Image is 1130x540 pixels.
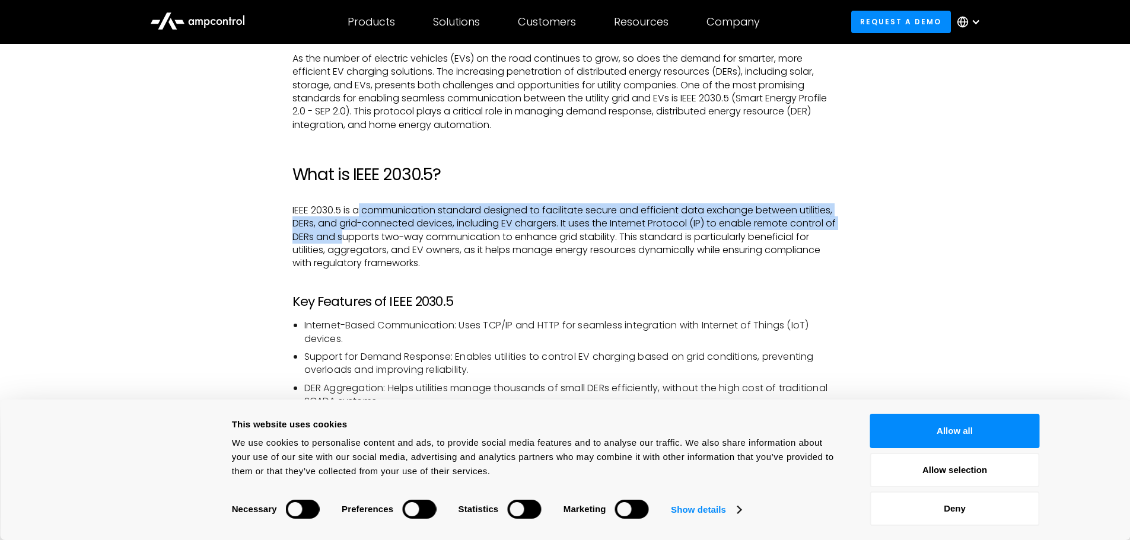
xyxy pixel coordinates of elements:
p: As the number of electric vehicles (EVs) on the road continues to grow, so does the demand for sm... [292,52,838,132]
div: Company [706,15,760,28]
li: Support for Demand Response: Enables utilities to control EV charging based on grid conditions, p... [304,350,838,377]
h2: What is IEEE 2030.5? [292,165,838,185]
div: Products [348,15,395,28]
button: Allow selection [870,453,1040,487]
strong: Statistics [459,504,499,514]
div: Resources [614,15,669,28]
li: Internet-Based Communication: Uses TCP/IP and HTTP for seamless integration with Internet of Thin... [304,319,838,346]
div: We use cookies to personalise content and ads, to provide social media features and to analyse ou... [232,436,843,478]
p: IEEE 2030.5 is a communication standard designed to facilitate secure and efficient data exchange... [292,204,838,270]
div: Solutions [433,15,480,28]
div: This website uses cookies [232,417,843,432]
a: Request a demo [851,11,951,33]
strong: Necessary [232,504,277,514]
strong: Preferences [342,504,393,514]
button: Deny [870,491,1040,526]
strong: Marketing [564,504,606,514]
button: Allow all [870,414,1040,448]
div: Customers [518,15,576,28]
a: Show details [671,501,741,519]
li: DER Aggregation: Helps utilities manage thousands of small DERs efficiently, without the high cos... [304,382,838,408]
h3: Key Features of IEEE 2030.5 [292,294,838,309]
